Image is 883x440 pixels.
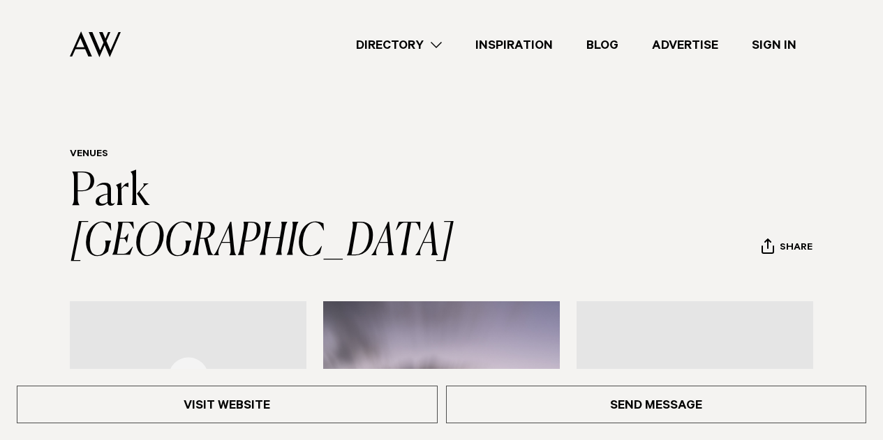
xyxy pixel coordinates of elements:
a: Sign In [735,36,813,54]
a: Send Message [446,386,867,423]
a: Park [GEOGRAPHIC_DATA] [70,170,454,265]
a: Directory [339,36,459,54]
span: Share [780,242,812,255]
img: Auckland Weddings Logo [70,31,121,57]
a: Visit Website [17,386,438,423]
button: Share [761,238,813,259]
a: Venues [70,149,108,160]
a: Advertise [635,36,735,54]
a: Inspiration [459,36,570,54]
a: Blog [570,36,635,54]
